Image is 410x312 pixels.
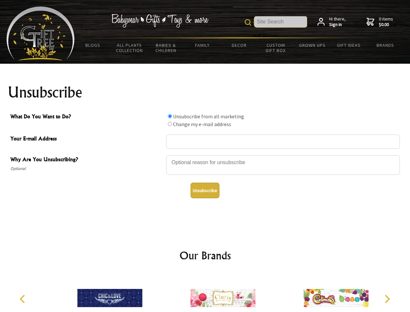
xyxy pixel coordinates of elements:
strong: $0.00 [379,22,393,28]
input: Your E-mail Address [166,135,400,149]
button: Next [380,292,394,306]
span: 0 items [379,16,393,28]
a: Family [184,38,221,52]
textarea: Why Are You Unsubscribing? [166,155,400,175]
a: Grown Ups [294,38,330,52]
label: Change my e-mail address [173,121,231,127]
button: Unsubscribe [191,183,219,198]
a: All Plants Collection [111,38,148,57]
img: Babywear - Gifts - Toys & more [111,14,208,28]
input: What Do You Want to Do? [168,122,172,126]
h1: Unsubscribe [8,84,403,100]
input: Site Search [254,16,307,27]
strong: Sign in [329,22,346,28]
input: What Do You Want to Do? [168,114,172,118]
span: Hi there, [329,16,346,28]
img: Babyware - Gifts - Toys and more... [6,6,75,60]
button: Previous [16,292,31,306]
a: 0 items$0.00 [367,16,393,28]
a: Decor [221,38,257,52]
h2: Our Brands [13,248,397,263]
a: Gift Ideas [330,38,367,52]
span: What Do You Want to Do? [10,112,163,122]
span: Optional [10,165,163,173]
a: Brands [367,38,404,52]
a: Babies & Children [148,38,184,57]
span: Why Are You Unsubscribing? [10,155,163,165]
a: Hi there,Sign in [317,16,346,28]
a: BLOGS [75,38,111,52]
label: Unsubscribe from all marketing [173,113,244,120]
a: Custom Gift Box [257,38,294,57]
img: product search [245,19,251,26]
span: Your E-mail Address [10,135,163,144]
